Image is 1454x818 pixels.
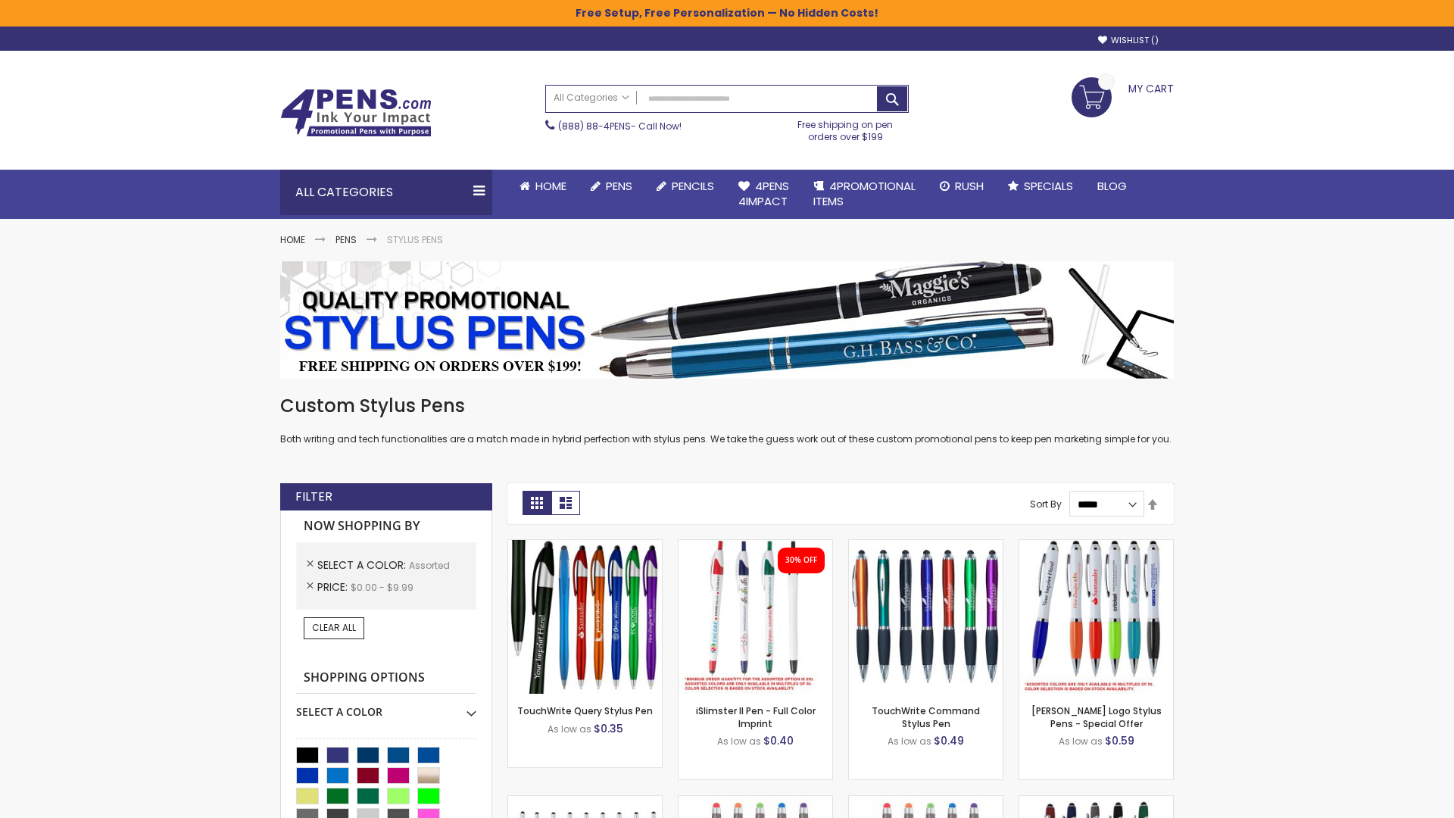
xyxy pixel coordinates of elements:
[1019,540,1173,694] img: Kimberly Logo Stylus Pens-Assorted
[409,559,450,572] span: Assorted
[717,735,761,748] span: As low as
[517,704,653,717] a: TouchWrite Query Stylus Pen
[1059,735,1103,748] span: As low as
[317,557,409,573] span: Select A Color
[523,491,551,515] strong: Grid
[508,539,662,552] a: TouchWrite Query Stylus Pen-Assorted
[1019,795,1173,808] a: Custom Soft Touch® Metal Pens with Stylus-Assorted
[579,170,644,203] a: Pens
[1085,170,1139,203] a: Blog
[1030,498,1062,510] label: Sort By
[849,539,1003,552] a: TouchWrite Command Stylus Pen-Assorted
[606,178,632,194] span: Pens
[558,120,631,133] a: (888) 88-4PENS
[317,579,351,595] span: Price
[554,92,629,104] span: All Categories
[934,733,964,748] span: $0.49
[849,795,1003,808] a: Islander Softy Gel with Stylus - ColorJet Imprint-Assorted
[679,539,832,552] a: iSlimster II - Full Color-Assorted
[1097,178,1127,194] span: Blog
[801,170,928,219] a: 4PROMOTIONALITEMS
[535,178,566,194] span: Home
[696,704,816,729] a: iSlimster II Pen - Full Color Imprint
[1024,178,1073,194] span: Specials
[548,723,591,735] span: As low as
[872,704,980,729] a: TouchWrite Command Stylus Pen
[296,510,476,542] strong: Now Shopping by
[351,581,413,594] span: $0.00 - $9.99
[335,233,357,246] a: Pens
[508,795,662,808] a: Stiletto Advertising Stylus Pens-Assorted
[387,233,443,246] strong: Stylus Pens
[1098,35,1159,46] a: Wishlist
[928,170,996,203] a: Rush
[888,735,931,748] span: As low as
[955,178,984,194] span: Rush
[726,170,801,219] a: 4Pens4impact
[558,120,682,133] span: - Call Now!
[594,721,623,736] span: $0.35
[1105,733,1134,748] span: $0.59
[763,733,794,748] span: $0.40
[679,795,832,808] a: Islander Softy Gel Pen with Stylus-Assorted
[813,178,916,209] span: 4PROMOTIONAL ITEMS
[507,170,579,203] a: Home
[296,662,476,695] strong: Shopping Options
[304,617,364,638] a: Clear All
[508,540,662,694] img: TouchWrite Query Stylus Pen-Assorted
[280,394,1174,418] h1: Custom Stylus Pens
[644,170,726,203] a: Pencils
[280,233,305,246] a: Home
[679,540,832,694] img: iSlimster II - Full Color-Assorted
[1031,704,1162,729] a: [PERSON_NAME] Logo Stylus Pens - Special Offer
[672,178,714,194] span: Pencils
[546,86,637,111] a: All Categories
[738,178,789,209] span: 4Pens 4impact
[280,394,1174,446] div: Both writing and tech functionalities are a match made in hybrid perfection with stylus pens. We ...
[280,170,492,215] div: All Categories
[782,113,910,143] div: Free shipping on pen orders over $199
[280,89,432,137] img: 4Pens Custom Pens and Promotional Products
[785,555,817,566] div: 30% OFF
[295,489,332,505] strong: Filter
[280,261,1174,379] img: Stylus Pens
[849,540,1003,694] img: TouchWrite Command Stylus Pen-Assorted
[996,170,1085,203] a: Specials
[296,694,476,720] div: Select A Color
[1019,539,1173,552] a: Kimberly Logo Stylus Pens-Assorted
[312,621,356,634] span: Clear All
